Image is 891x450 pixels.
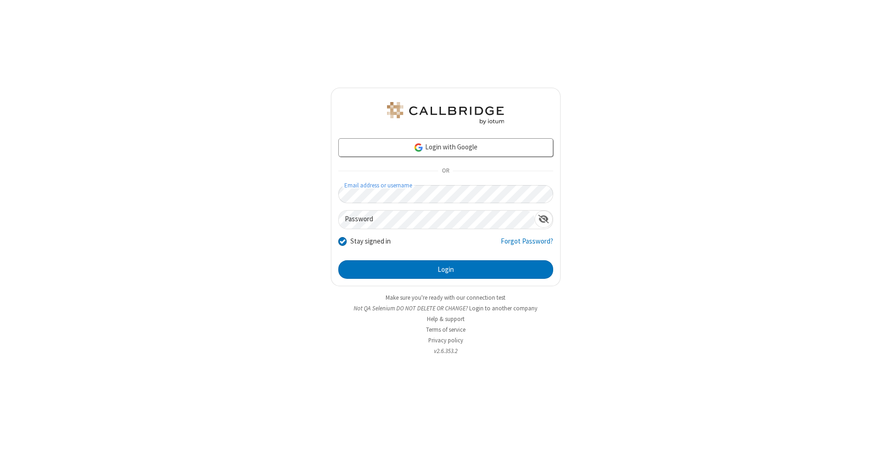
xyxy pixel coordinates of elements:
input: Email address or username [338,185,553,203]
a: Terms of service [426,326,465,334]
a: Privacy policy [428,336,463,344]
a: Login with Google [338,138,553,157]
a: Help & support [427,315,465,323]
li: v2.6.353.2 [331,347,561,355]
a: Make sure you're ready with our connection test [386,294,505,302]
a: Forgot Password? [501,236,553,254]
img: google-icon.png [413,142,424,153]
span: OR [438,165,453,178]
li: Not QA Selenium DO NOT DELETE OR CHANGE? [331,304,561,313]
img: QA Selenium DO NOT DELETE OR CHANGE [385,102,506,124]
div: Show password [535,211,553,228]
button: Login [338,260,553,279]
input: Password [339,211,535,229]
label: Stay signed in [350,236,391,247]
button: Login to another company [469,304,537,313]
